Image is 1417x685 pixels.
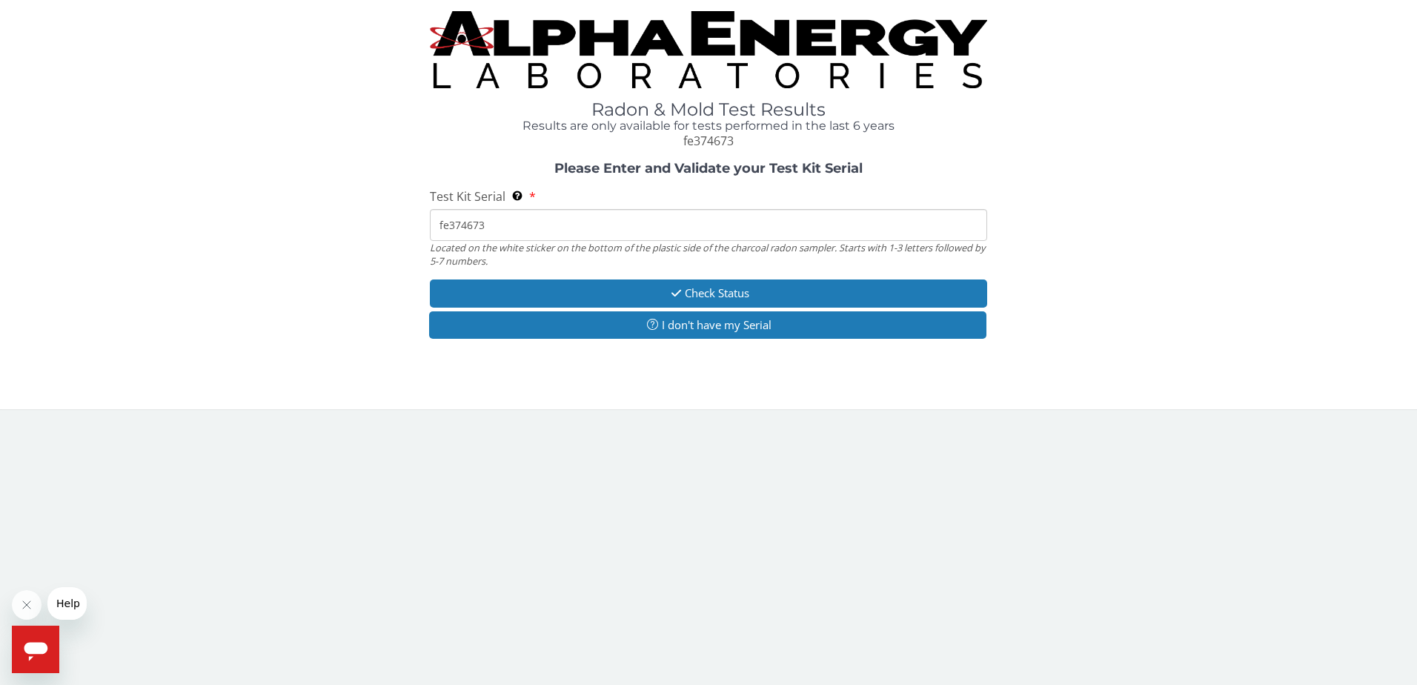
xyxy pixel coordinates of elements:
button: Check Status [430,279,988,307]
strong: Please Enter and Validate your Test Kit Serial [554,160,863,176]
iframe: Message from company [47,587,87,620]
span: fe374673 [683,133,734,149]
iframe: Button to launch messaging window [12,626,59,673]
button: I don't have my Serial [429,311,987,339]
h1: Radon & Mold Test Results [430,100,988,119]
img: TightCrop.jpg [430,11,988,88]
div: Located on the white sticker on the bottom of the plastic side of the charcoal radon sampler. Sta... [430,241,988,268]
iframe: Close message [12,590,42,620]
span: Test Kit Serial [430,188,505,205]
h4: Results are only available for tests performed in the last 6 years [430,119,988,133]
